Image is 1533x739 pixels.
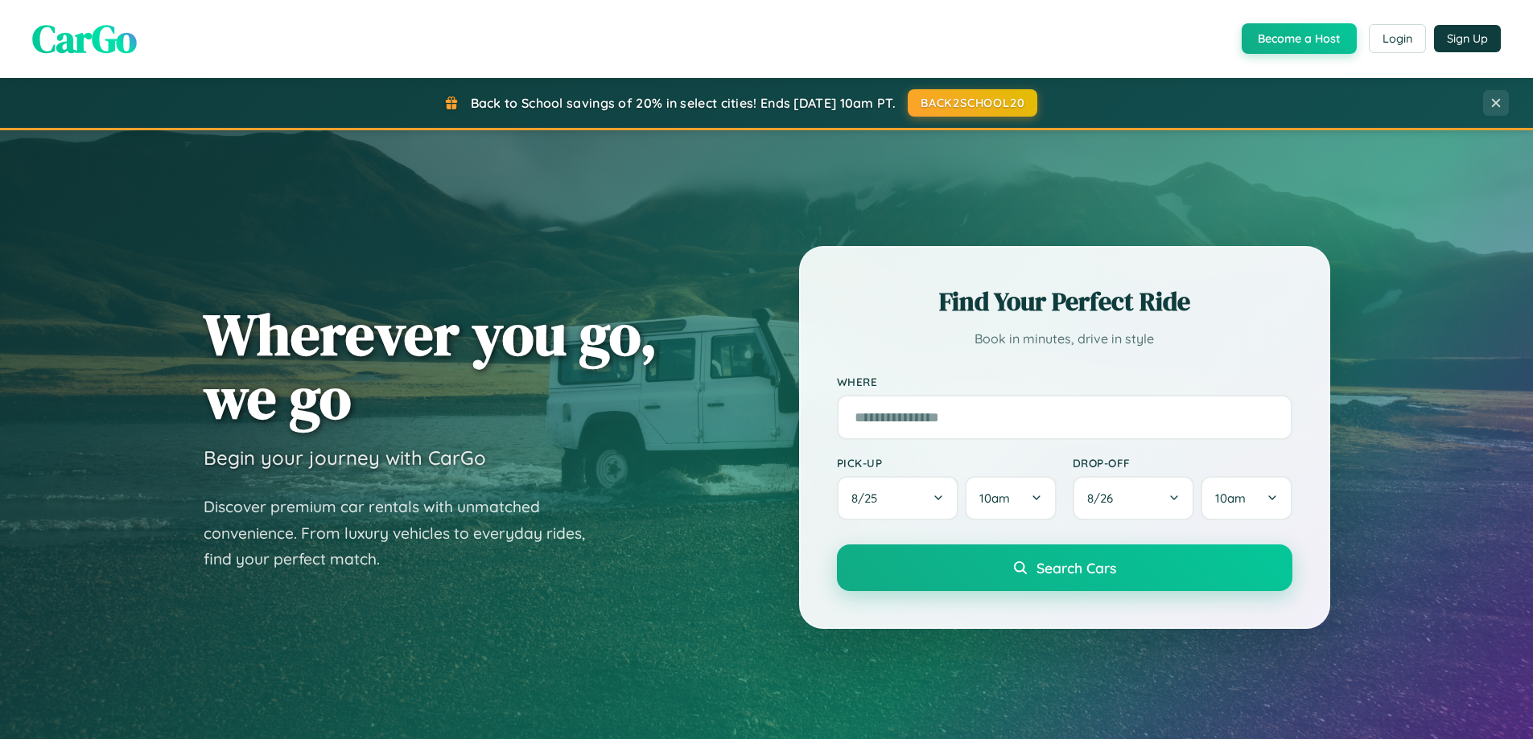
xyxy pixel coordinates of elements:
button: Search Cars [837,544,1292,591]
button: Login [1369,24,1426,53]
button: Sign Up [1434,25,1501,52]
button: 10am [965,476,1056,520]
h2: Find Your Perfect Ride [837,284,1292,319]
button: 8/25 [837,476,959,520]
span: 8 / 25 [851,491,885,506]
p: Discover premium car rentals with unmatched convenience. From luxury vehicles to everyday rides, ... [204,494,606,573]
label: Drop-off [1073,456,1292,470]
label: Where [837,375,1292,388]
button: Become a Host [1242,23,1357,54]
button: 8/26 [1073,476,1195,520]
span: 10am [1215,491,1246,506]
span: Search Cars [1036,559,1116,577]
h1: Wherever you go, we go [204,302,657,429]
label: Pick-up [837,456,1057,470]
button: BACK2SCHOOL20 [908,89,1037,117]
button: 10am [1201,476,1292,520]
h3: Begin your journey with CarGo [204,445,486,470]
span: 10am [979,491,1010,506]
span: CarGo [32,12,137,65]
p: Book in minutes, drive in style [837,327,1292,351]
span: 8 / 26 [1087,491,1121,506]
span: Back to School savings of 20% in select cities! Ends [DATE] 10am PT. [471,95,896,111]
